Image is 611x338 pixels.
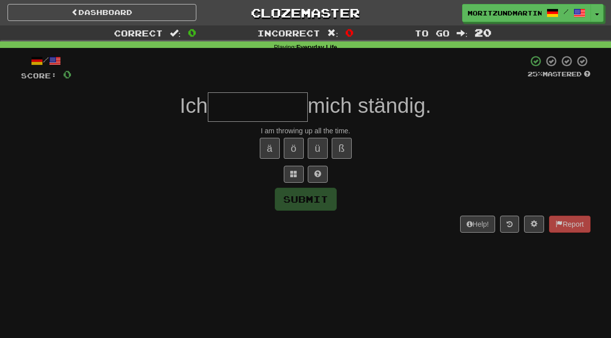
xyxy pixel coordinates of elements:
div: / [21,55,71,67]
a: Clozemaster [211,4,400,21]
span: mich ständig. [308,94,431,117]
button: ü [308,138,328,159]
span: : [170,29,181,37]
span: Ich [180,94,208,117]
div: I am throwing up all the time. [21,126,591,136]
button: Report [549,216,590,233]
span: 25 % [528,70,543,78]
span: / [564,8,569,15]
button: ß [332,138,352,159]
div: Mastered [528,70,591,79]
span: : [457,29,468,37]
button: Round history (alt+y) [500,216,519,233]
button: Switch sentence to multiple choice alt+p [284,166,304,183]
span: To go [415,28,450,38]
button: Single letter hint - you only get 1 per sentence and score half the points! alt+h [308,166,328,183]
span: 0 [345,26,354,38]
span: Correct [114,28,163,38]
span: 0 [188,26,196,38]
button: Help! [460,216,496,233]
span: 20 [475,26,492,38]
button: ö [284,138,304,159]
a: Dashboard [7,4,196,21]
button: Submit [275,188,337,211]
span: Score: [21,71,57,80]
span: : [327,29,338,37]
span: 0 [63,68,71,80]
span: Incorrect [257,28,320,38]
button: ä [260,138,280,159]
span: MoritzUndMartin [468,8,542,17]
strong: Everyday Life [296,44,337,51]
a: MoritzUndMartin / [462,4,591,22]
